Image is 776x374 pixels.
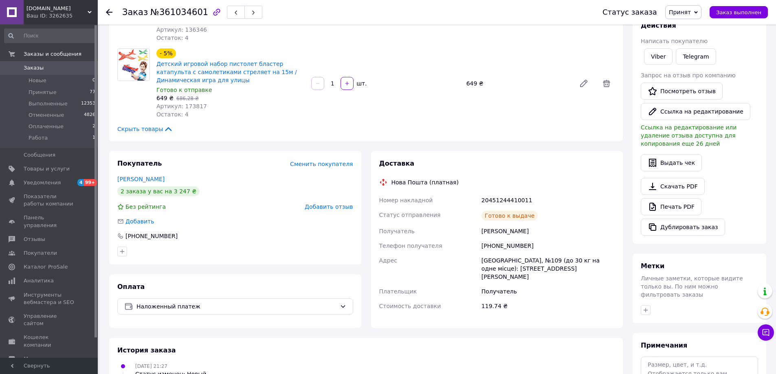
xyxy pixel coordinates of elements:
span: 686,28 ₴ [176,96,199,101]
span: Ссылка на редактирование или удаление отзыва доступна для копирования еще 26 дней [641,124,736,147]
span: Написать покупателю [641,38,708,44]
span: Покупатель [117,160,162,167]
span: Заказы [24,64,44,72]
div: Статус заказа [602,8,657,16]
span: №361034601 [150,7,208,17]
span: Личные заметки, которые видите только вы. По ним можно фильтровать заказы [641,275,743,298]
span: 99+ [84,179,97,186]
span: Сменить покупателя [290,161,353,167]
span: imne.com.ua [26,5,88,12]
button: Чат с покупателем [758,324,774,341]
div: Готово к выдаче [481,211,538,221]
div: Нова Пошта (платная) [389,178,461,186]
span: 2 [92,123,95,130]
div: шт. [354,79,367,87]
span: Получатель [379,228,415,234]
div: Получатель [480,284,616,299]
input: Поиск [4,28,96,43]
span: 77 [90,89,95,96]
div: [PHONE_NUMBER] [125,232,178,240]
span: 12353 [81,100,95,107]
span: Покупатели [24,249,57,257]
span: 0 [92,77,95,84]
a: Скачать PDF [641,178,705,195]
span: Плательщик [379,288,417,295]
span: Аналитика [24,277,54,284]
a: Редактировать [576,75,592,92]
img: Детский игровой набор пистолет бластер катапульта с самолетиками стреляет на 15м / Динамическая и... [118,49,149,81]
span: 1 440,39 ₴ [182,19,209,25]
span: Панель управления [24,214,75,229]
span: Сообщения [24,151,55,159]
span: Кошелек компании [24,334,75,348]
span: Артикул: 173817 [156,103,207,109]
div: [PHONE_NUMBER] [480,238,616,253]
span: Управление сайтом [24,313,75,327]
span: Действия [641,22,676,29]
span: Заказ [122,7,148,17]
span: Оплаченные [29,123,64,130]
span: Удалить [598,75,615,92]
span: Остаток: 4 [156,111,189,118]
span: Доставка [379,160,415,167]
span: Наложенный платеж [136,302,336,311]
span: Заказы и сообщения [24,50,81,58]
span: Работа [29,134,48,142]
span: 649 ₴ [156,95,174,101]
span: [DATE] 21:27 [135,363,167,369]
span: Без рейтинга [125,203,166,210]
span: Остаток: 4 [156,35,189,41]
span: Оплата [117,283,145,291]
span: 1 299 ₴ [156,18,179,25]
span: Инструменты вебмастера и SEO [24,291,75,306]
button: Дублировать заказ [641,219,725,236]
a: [PERSON_NAME] [117,176,165,182]
span: История заказа [117,346,176,354]
a: Посмотреть отзыв [641,83,723,100]
button: Ссылка на редактирование [641,103,750,120]
span: Метки [641,262,664,270]
span: Готово к отправке [156,87,212,93]
span: Новые [29,77,46,84]
span: Принятые [29,89,57,96]
span: Показатели работы компании [24,193,75,208]
span: Статус отправления [379,212,441,218]
div: 649 ₴ [463,78,572,89]
span: Стоимость доставки [379,303,441,309]
span: Добавить [125,218,154,225]
span: Каталог ProSale [24,263,68,271]
span: 4826 [84,112,95,119]
div: 2 заказа у вас на 3 247 ₴ [117,186,200,196]
button: Выдать чек [641,154,702,171]
div: 119.74 ₴ [480,299,616,313]
span: Адрес [379,257,397,264]
span: Товары и услуги [24,165,70,173]
a: Печать PDF [641,198,701,215]
span: Номер накладной [379,197,433,203]
span: Добавить отзыв [305,203,353,210]
span: 4 [77,179,84,186]
span: Артикул: 136346 [156,26,207,33]
div: Ваш ID: 3262635 [26,12,98,20]
span: Скрыть товары [117,125,173,133]
span: Телефон получателя [379,243,442,249]
span: Отзывы [24,236,45,243]
span: Маркет [24,355,44,363]
span: Примечания [641,341,687,349]
div: [PERSON_NAME] [480,224,616,238]
div: [GEOGRAPHIC_DATA], №109 (до 30 кг на одне місце): [STREET_ADDRESS][PERSON_NAME] [480,253,616,284]
span: 1 [92,134,95,142]
div: - 5% [156,48,176,58]
div: 20451244410011 [480,193,616,208]
a: Детский игровой набор пистолет бластер катапульта с самолетиками стреляет на 15м / Динамическая и... [156,61,297,83]
a: Viber [644,48,673,65]
span: Отмененные [29,112,64,119]
span: Уведомления [24,179,61,186]
button: Заказ выполнен [710,6,768,18]
span: Запрос на отзыв про компанию [641,72,736,79]
a: Telegram [676,48,716,65]
span: Выполненные [29,100,68,107]
div: Вернуться назад [106,8,112,16]
span: Заказ выполнен [716,9,761,15]
span: Принят [669,9,691,15]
